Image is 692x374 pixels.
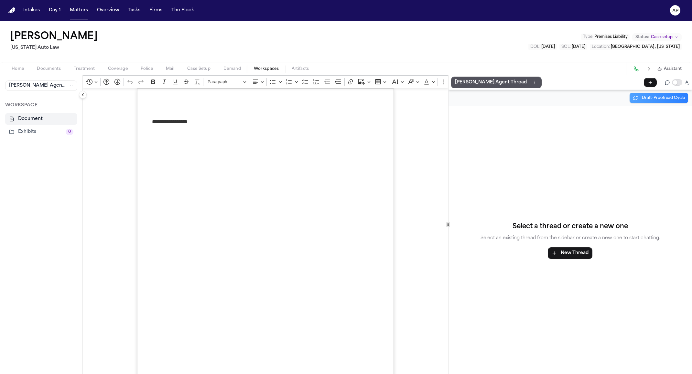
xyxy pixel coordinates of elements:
span: Mail [166,66,174,71]
button: Draft-Proofread Cycle [630,93,688,103]
span: Case Setup [187,66,211,71]
button: Collapse sidebar [79,91,87,99]
button: Tasks [126,5,143,16]
span: 0 [66,129,73,135]
span: Type : [583,35,593,39]
span: Assistant [664,66,682,71]
span: Draft-Proofread Cycle [642,95,685,101]
button: Assistant [657,66,682,71]
button: Edit matter name [10,31,98,43]
button: [PERSON_NAME] Agent ThreadThread actions [451,77,542,88]
button: Thread actions [531,79,538,86]
span: [GEOGRAPHIC_DATA] , [US_STATE] [611,45,680,49]
button: The Flock [169,5,197,16]
button: Edit Location: Taylor , Michigan [590,44,682,50]
button: Document [5,113,77,125]
button: Make a Call [632,64,641,73]
h2: [US_STATE] Auto Law [10,44,100,52]
button: Change status from Case setup [632,33,682,41]
img: Finch Logo [8,7,16,14]
button: Edit DOL: 2025-08-07 [528,44,557,50]
a: Home [8,7,16,14]
span: [DATE] [572,45,585,49]
span: Police [141,66,153,71]
button: Edit Type: Premises Liability [581,34,630,40]
div: Editor toolbar [83,75,448,88]
span: Coverage [108,66,128,71]
p: Select an existing thread from the sidebar or create a new one to start chatting. [481,234,660,242]
p: WORKSPACE [5,102,77,109]
span: Premises Liability [594,35,628,39]
button: New Thread [548,247,592,259]
button: Firms [147,5,165,16]
button: Paragraph, Heading [205,77,249,87]
span: Home [12,66,24,71]
span: Paragraph [208,78,241,86]
span: Artifacts [292,66,309,71]
span: SOL : [561,45,571,49]
button: Edit SOL: 2028-08-07 [559,44,587,50]
span: Demand [223,66,241,71]
button: Toggle proofreading mode [672,79,682,86]
h4: Select a thread or create a new one [481,221,660,232]
span: DOL : [530,45,540,49]
span: Status: [635,35,649,40]
span: Documents [37,66,61,71]
span: Case setup [651,35,673,40]
span: Location : [592,45,610,49]
h1: [PERSON_NAME] [10,31,98,43]
button: Day 1 [46,5,63,16]
button: Intakes [21,5,42,16]
button: Overview [94,5,122,16]
span: [DATE] [541,45,555,49]
span: Workspaces [254,66,279,71]
button: Exhibits0 [5,126,77,138]
button: Matters [67,5,91,16]
span: Treatment [74,66,95,71]
button: [PERSON_NAME] Agent Demand [5,80,77,91]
